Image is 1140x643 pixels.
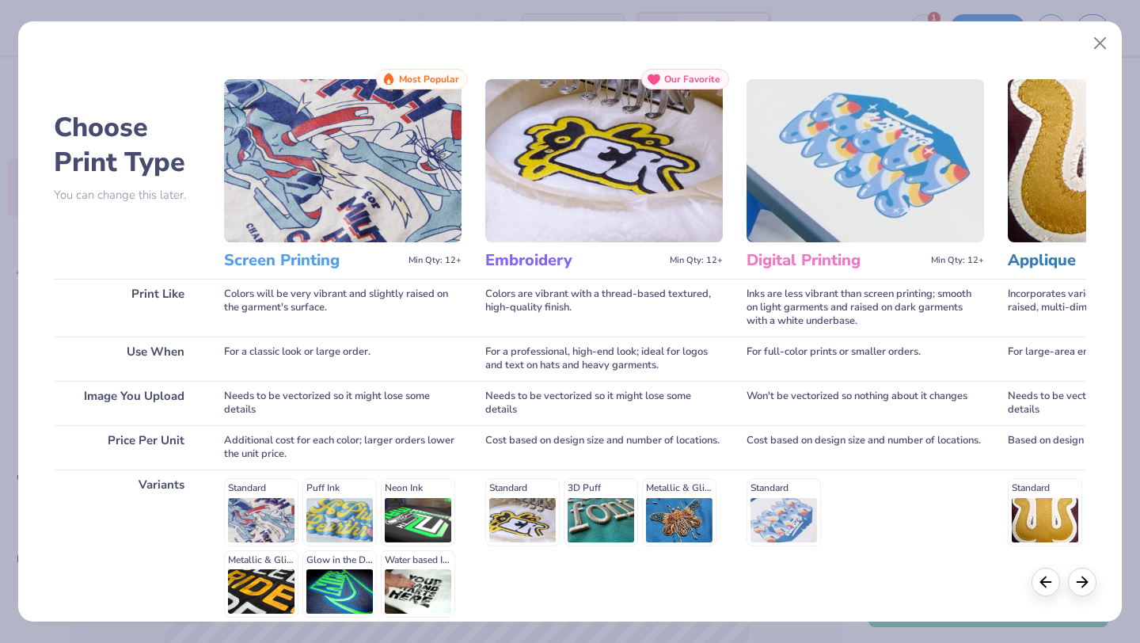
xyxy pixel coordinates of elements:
span: Our Favorite [664,74,720,85]
div: For a professional, high-end look; ideal for logos and text on hats and heavy garments. [485,337,723,381]
h2: Choose Print Type [54,110,200,180]
img: Embroidery [485,79,723,242]
div: Additional cost for each color; larger orders lower the unit price. [224,425,462,470]
img: Screen Printing [224,79,462,242]
div: For a classic look or large order. [224,337,462,381]
h3: Digital Printing [747,250,925,271]
span: Most Popular [399,74,459,85]
div: Colors are vibrant with a thread-based textured, high-quality finish. [485,279,723,337]
div: Price Per Unit [54,425,200,470]
div: Use When [54,337,200,381]
h3: Embroidery [485,250,663,271]
h3: Screen Printing [224,250,402,271]
button: Close [1085,29,1115,59]
div: Won't be vectorized so nothing about it changes [747,381,984,425]
p: You can change this later. [54,188,200,202]
span: Min Qty: 12+ [408,255,462,266]
div: Inks are less vibrant than screen printing; smooth on light garments and raised on dark garments ... [747,279,984,337]
span: Min Qty: 12+ [931,255,984,266]
div: Print Like [54,279,200,337]
span: Min Qty: 12+ [670,255,723,266]
div: Needs to be vectorized so it might lose some details [485,381,723,425]
img: Digital Printing [747,79,984,242]
div: Variants [54,470,200,626]
div: Needs to be vectorized so it might lose some details [224,381,462,425]
div: For full-color prints or smaller orders. [747,337,984,381]
div: Image You Upload [54,381,200,425]
div: Colors will be very vibrant and slightly raised on the garment's surface. [224,279,462,337]
div: Cost based on design size and number of locations. [747,425,984,470]
div: Cost based on design size and number of locations. [485,425,723,470]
